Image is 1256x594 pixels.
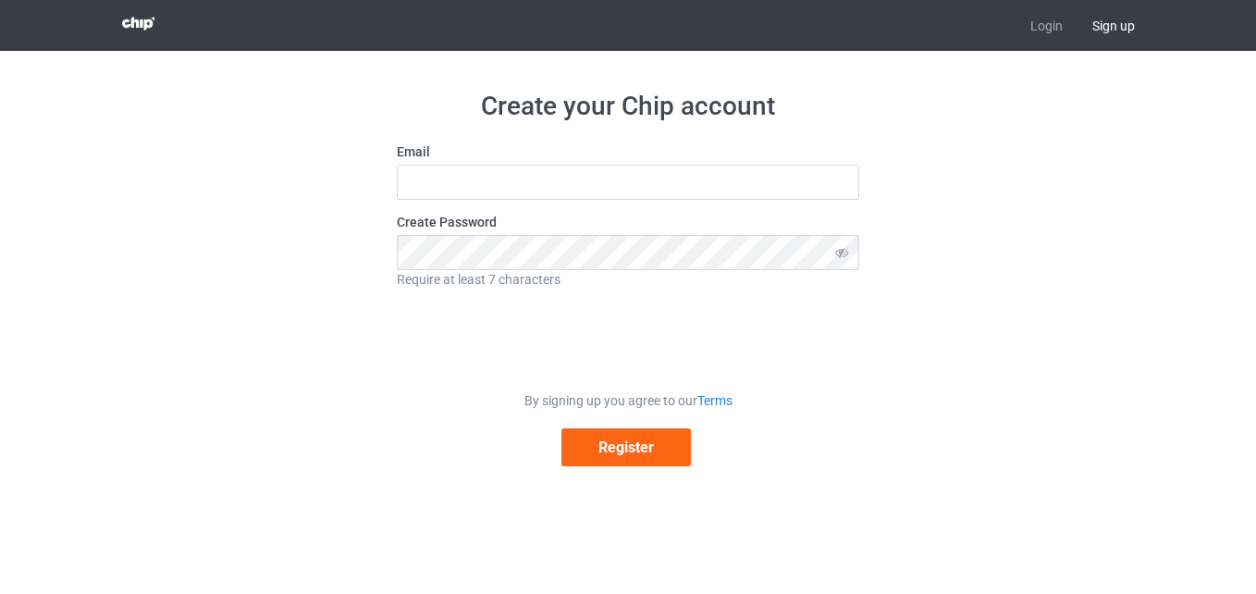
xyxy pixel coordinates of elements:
div: Require at least 7 characters [397,270,859,289]
button: Register [561,428,691,466]
h1: Create your Chip account [397,90,859,123]
img: 3d383065fc803cdd16c62507c020ddf8.png [122,17,154,31]
label: Create Password [397,213,859,231]
div: By signing up you agree to our [397,391,859,410]
iframe: reCAPTCHA [487,302,769,374]
label: Email [397,142,859,161]
a: Terms [697,393,733,408]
